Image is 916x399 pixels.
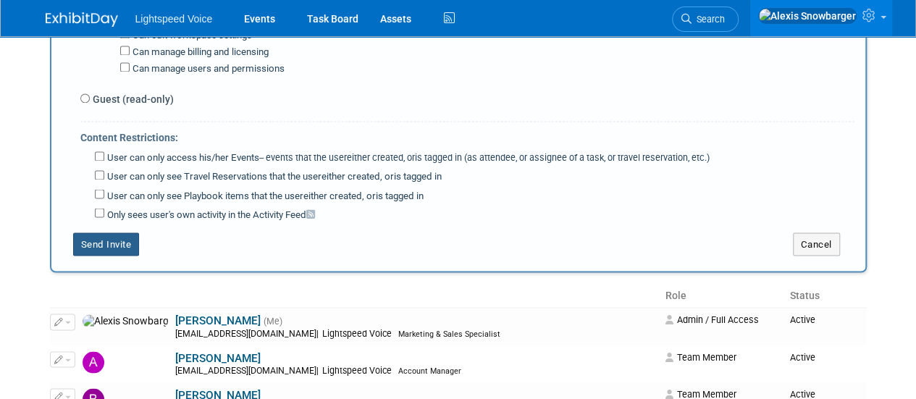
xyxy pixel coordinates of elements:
span: either created, or [347,152,415,163]
label: User can only access his/her Events [104,151,710,165]
span: Team Member [665,351,736,362]
span: Search [692,14,725,25]
img: Andrew Chlebina [83,351,104,373]
img: Alexis Snowbarger [83,314,168,327]
div: Content Restrictions: [80,122,854,148]
label: User can only see Travel Reservations that the user is tagged in [104,170,442,184]
span: Lightspeed Voice [135,13,213,25]
span: Admin / Full Access [665,314,758,324]
th: Status [784,283,866,308]
a: [PERSON_NAME] [175,351,261,364]
a: [PERSON_NAME] [175,314,261,327]
label: User can only see Playbook items that the user is tagged in [104,189,424,203]
div: [EMAIL_ADDRESS][DOMAIN_NAME] [175,365,656,377]
label: Can manage billing and licensing [130,46,269,59]
span: Lightspeed Voice [319,328,396,338]
span: either created, or [303,190,376,201]
span: -- events that the user is tagged in (as attendee, or assignee of a task, or travel reservation, ... [259,152,710,163]
span: (Me) [264,316,282,326]
img: ExhibitDay [46,12,118,27]
span: Active [790,351,815,362]
label: Can manage users and permissions [130,62,285,76]
span: Active [790,314,815,324]
span: | [316,365,319,375]
span: Active [790,388,815,399]
label: Only sees user's own activity in the Activity Feed [104,208,315,222]
img: Alexis Snowbarger [758,8,857,24]
a: Search [672,7,739,32]
th: Role [659,283,784,308]
span: Marketing & Sales Specialist [398,329,500,338]
span: Account Manager [398,366,461,375]
button: Send Invite [73,232,140,256]
span: Lightspeed Voice [319,365,396,375]
span: either created, or [322,171,394,182]
span: | [316,328,319,338]
span: Team Member [665,388,736,399]
div: [EMAIL_ADDRESS][DOMAIN_NAME] [175,328,656,340]
button: Cancel [793,232,840,256]
label: Guest (read-only) [90,92,174,106]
